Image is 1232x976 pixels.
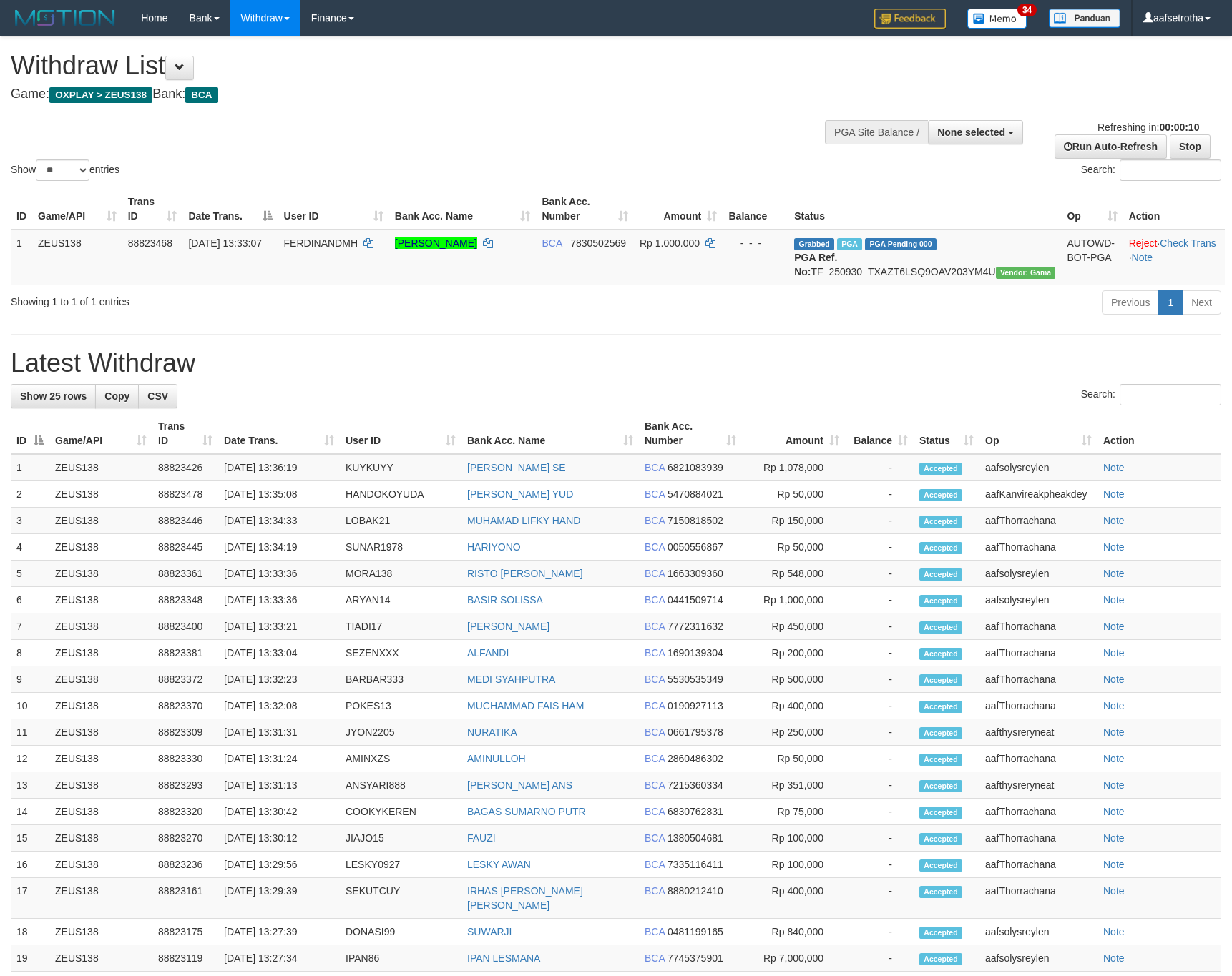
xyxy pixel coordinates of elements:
span: Copy 5470884021 to clipboard [668,488,723,500]
td: Rp 150,000 [742,508,845,534]
a: AMINULLOH [467,753,526,764]
td: [DATE] 13:31:13 [218,772,340,799]
a: Note [1103,462,1125,473]
a: Next [1182,290,1221,315]
td: [DATE] 13:34:33 [218,508,340,534]
th: Trans ID: activate to sort column ascending [152,413,218,454]
span: Accepted [919,648,962,660]
b: PGA Ref. No: [794,252,837,277]
td: ZEUS138 [49,719,152,746]
a: Note [1103,488,1125,500]
span: BCA [645,568,665,579]
span: Accepted [919,463,962,475]
td: 3 [11,508,49,534]
span: 34 [1017,4,1037,16]
span: Accepted [919,780,962,792]
td: MORA138 [340,561,461,587]
input: Search: [1120,384,1221,405]
td: [DATE] 13:32:08 [218,693,340,719]
th: ID [11,189,32,230]
button: None selected [928,120,1023,144]
td: aafThorrachana [979,640,1097,666]
td: - [845,666,914,693]
img: Feedback.jpg [874,9,946,29]
th: Bank Acc. Name: activate to sort column ascending [461,413,639,454]
td: ZEUS138 [49,772,152,799]
td: aafThorrachana [979,613,1097,640]
td: aafsolysreylen [979,587,1097,613]
img: Button%20Memo.svg [967,9,1027,29]
td: Rp 351,000 [742,772,845,799]
a: Note [1103,621,1125,632]
td: Rp 500,000 [742,666,845,693]
a: Note [1103,832,1125,844]
a: Note [1103,700,1125,711]
td: 88823381 [152,640,218,666]
a: [PERSON_NAME] SE [467,462,566,473]
a: IRHAS [PERSON_NAME] [PERSON_NAME] [467,885,583,911]
span: Refreshing in: [1097,122,1199,133]
td: aafThorrachana [979,799,1097,825]
td: Rp 50,000 [742,534,845,561]
strong: 00:00:10 [1159,122,1199,133]
a: Note [1103,674,1125,685]
a: BASIR SOLISSA [467,594,543,606]
span: Copy 1690139304 to clipboard [668,647,723,659]
td: Rp 75,000 [742,799,845,825]
td: - [845,534,914,561]
td: 88823348 [152,587,218,613]
span: 88823468 [128,237,172,249]
span: BCA [645,488,665,500]
span: Accepted [919,674,962,686]
td: 88823478 [152,481,218,508]
th: Status: activate to sort column ascending [914,413,979,454]
td: COOKYKEREN [340,799,461,825]
a: Note [1103,779,1125,791]
td: Rp 400,000 [742,693,845,719]
th: Bank Acc. Number: activate to sort column ascending [536,189,634,230]
a: CSV [138,384,177,408]
div: Showing 1 to 1 of 1 entries [11,289,503,309]
td: 88823309 [152,719,218,746]
td: ZEUS138 [49,746,152,772]
td: 17 [11,878,49,919]
td: [DATE] 13:33:36 [218,561,340,587]
span: Copy 1663309360 to clipboard [668,568,723,579]
a: SUWARJI [467,926,512,937]
td: AUTOWD-BOT-PGA [1061,230,1123,285]
th: Status [788,189,1061,230]
h4: Game: Bank: [11,87,807,102]
td: 88823361 [152,561,218,587]
td: ZEUS138 [32,230,122,285]
td: - [845,878,914,919]
td: TF_250930_TXAZT6LSQ9OAV203YM4U [788,230,1061,285]
a: [PERSON_NAME] [395,237,477,249]
td: Rp 400,000 [742,878,845,919]
a: NURATIKA [467,726,517,738]
td: Rp 50,000 [742,481,845,508]
span: BCA [645,515,665,526]
td: aafthysreryneat [979,719,1097,746]
span: Copy 7772311632 to clipboard [668,621,723,632]
span: FERDINANDMH [284,237,358,249]
td: ZEUS138 [49,454,152,481]
span: BCA [645,647,665,659]
td: LESKY0927 [340,852,461,878]
td: 88823372 [152,666,218,693]
td: Rp 548,000 [742,561,845,587]
img: MOTION_logo.png [11,7,119,29]
td: - [845,481,914,508]
span: Copy 7830502569 to clipboard [570,237,626,249]
span: BCA [645,859,665,870]
td: - [845,825,914,852]
td: [DATE] 13:32:23 [218,666,340,693]
span: Copy 7150818502 to clipboard [668,515,723,526]
td: ZEUS138 [49,878,152,919]
td: aafThorrachana [979,852,1097,878]
td: 4 [11,534,49,561]
span: Copy 0190927113 to clipboard [668,700,723,711]
span: BCA [645,779,665,791]
span: Vendor URL: https://trx31.1velocity.biz [996,267,1056,279]
span: BCA [542,237,562,249]
span: Copy 0050556867 to clipboard [668,541,723,553]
